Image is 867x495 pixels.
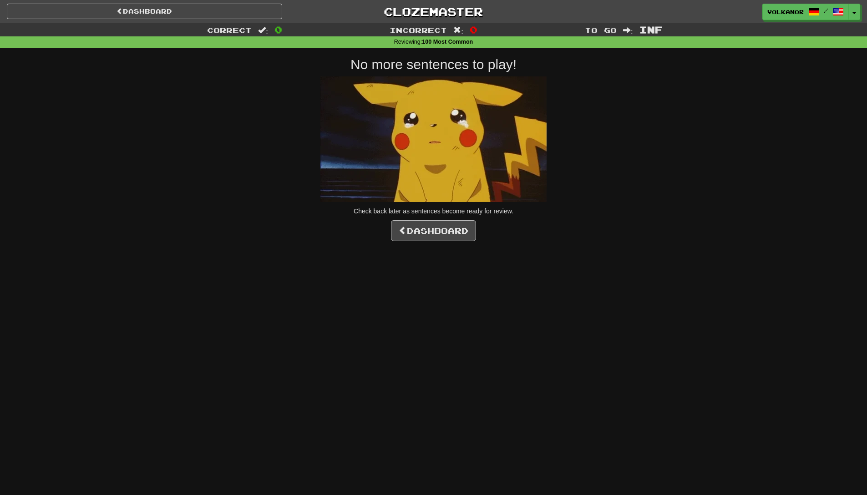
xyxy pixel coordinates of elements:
[207,25,252,35] span: Correct
[762,4,849,20] a: Volkanor /
[391,220,476,241] a: Dashboard
[639,24,663,35] span: Inf
[174,207,693,216] p: Check back later as sentences become ready for review.
[320,76,547,202] img: sad-pikachu.gif
[585,25,617,35] span: To go
[274,24,282,35] span: 0
[296,4,571,20] a: Clozemaster
[767,8,804,16] span: Volkanor
[7,4,282,19] a: Dashboard
[390,25,447,35] span: Incorrect
[470,24,477,35] span: 0
[824,7,828,14] span: /
[422,39,473,45] strong: 100 Most Common
[623,26,633,34] span: :
[453,26,463,34] span: :
[174,57,693,72] h2: No more sentences to play!
[258,26,268,34] span: :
